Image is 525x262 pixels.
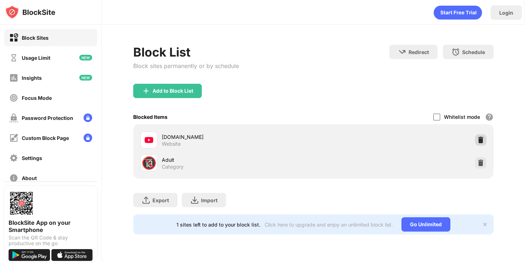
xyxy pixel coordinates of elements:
div: Go Unlimited [401,217,450,232]
div: 1 sites left to add to your block list. [176,222,260,228]
div: Block sites permanently or by schedule [133,62,239,69]
div: Import [201,197,217,203]
img: download-on-the-app-store.svg [51,249,93,261]
div: Adult [162,156,313,164]
img: time-usage-off.svg [9,53,18,62]
img: favicons [145,136,153,144]
img: lock-menu.svg [84,134,92,142]
img: new-icon.svg [79,75,92,81]
div: Whitelist mode [444,114,480,120]
img: logo-blocksite.svg [5,5,55,19]
div: 🔞 [141,156,156,170]
div: Insights [22,75,42,81]
div: Blocked Items [133,114,167,120]
img: password-protection-off.svg [9,113,18,122]
div: Website [162,141,181,147]
div: Redirect [409,49,429,55]
img: focus-off.svg [9,93,18,102]
div: Block Sites [22,35,49,41]
div: Usage Limit [22,55,50,61]
img: insights-off.svg [9,73,18,82]
div: Custom Block Page [22,135,69,141]
div: Category [162,164,184,170]
div: Block List [133,45,239,59]
div: Click here to upgrade and enjoy an unlimited block list. [265,222,393,228]
img: lock-menu.svg [84,113,92,122]
div: Focus Mode [22,95,52,101]
div: Schedule [462,49,485,55]
div: Export [152,197,169,203]
div: Scan the QR Code & stay productive on the go [9,235,93,246]
div: About [22,175,37,181]
img: customize-block-page-off.svg [9,134,18,142]
img: options-page-qr-code.png [9,190,34,216]
div: BlockSite App on your Smartphone [9,219,93,233]
div: Password Protection [22,115,73,121]
div: Add to Block List [152,88,193,94]
div: Settings [22,155,42,161]
img: get-it-on-google-play.svg [9,249,50,261]
img: about-off.svg [9,174,18,183]
img: x-button.svg [482,222,488,227]
div: animation [434,5,482,20]
div: [DOMAIN_NAME] [162,133,313,141]
img: settings-off.svg [9,154,18,162]
img: new-icon.svg [79,55,92,60]
div: Login [499,10,513,16]
img: block-on.svg [9,33,18,42]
